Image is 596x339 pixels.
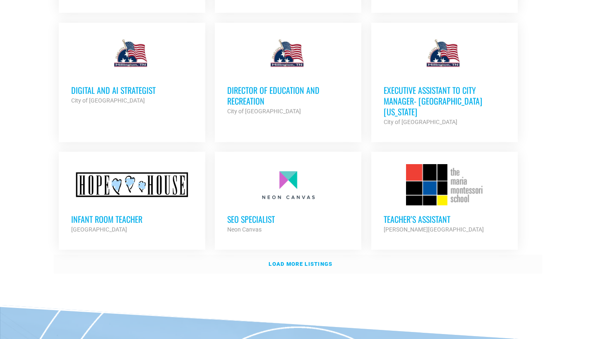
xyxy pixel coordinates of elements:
[59,23,205,118] a: Digital and AI Strategist City of [GEOGRAPHIC_DATA]
[59,152,205,247] a: Infant Room Teacher [GEOGRAPHIC_DATA]
[71,85,193,95] h3: Digital and AI Strategist
[384,119,457,125] strong: City of [GEOGRAPHIC_DATA]
[227,85,349,106] h3: Director of Education and Recreation
[215,23,361,129] a: Director of Education and Recreation City of [GEOGRAPHIC_DATA]
[371,23,518,139] a: Executive Assistant to City Manager- [GEOGRAPHIC_DATA] [US_STATE] City of [GEOGRAPHIC_DATA]
[227,226,262,233] strong: Neon Canvas
[227,214,349,224] h3: SEO Specialist
[371,152,518,247] a: Teacher’s Assistant [PERSON_NAME][GEOGRAPHIC_DATA]
[71,97,145,104] strong: City of [GEOGRAPHIC_DATA]
[227,108,301,115] strong: City of [GEOGRAPHIC_DATA]
[215,152,361,247] a: SEO Specialist Neon Canvas
[269,261,332,267] strong: Load more listings
[384,226,484,233] strong: [PERSON_NAME][GEOGRAPHIC_DATA]
[71,226,127,233] strong: [GEOGRAPHIC_DATA]
[384,85,505,117] h3: Executive Assistant to City Manager- [GEOGRAPHIC_DATA] [US_STATE]
[54,255,542,274] a: Load more listings
[384,214,505,224] h3: Teacher’s Assistant
[71,214,193,224] h3: Infant Room Teacher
